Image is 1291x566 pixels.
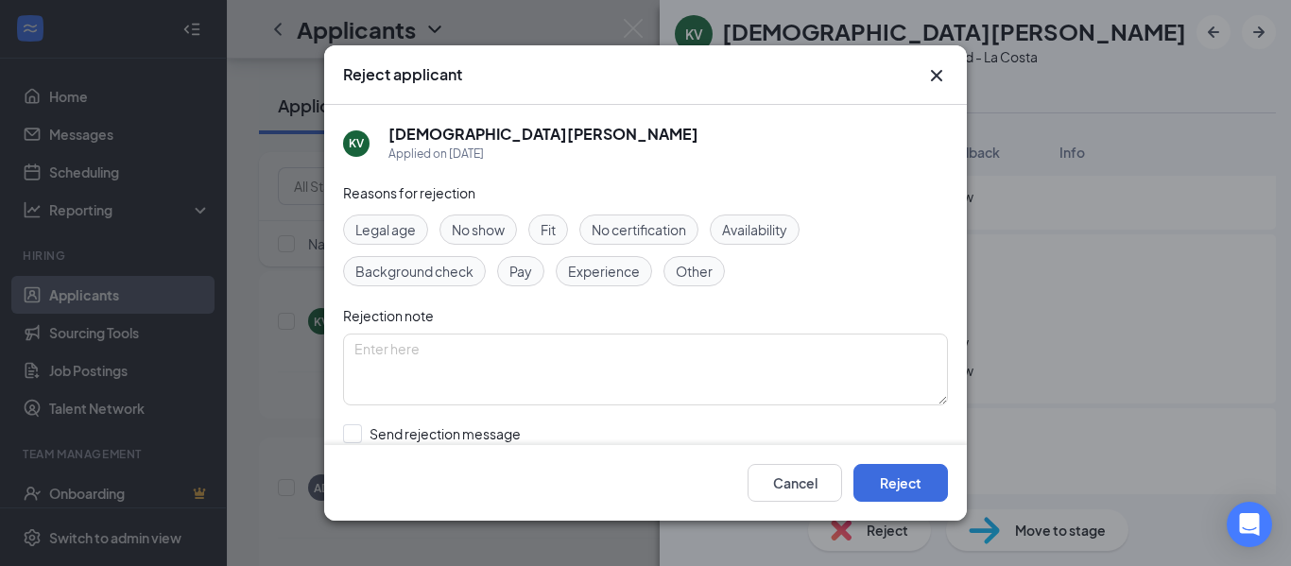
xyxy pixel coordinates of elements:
div: Open Intercom Messenger [1227,502,1272,547]
span: Fit [541,219,556,240]
span: No show [452,219,505,240]
span: Experience [568,261,640,282]
span: Reasons for rejection [343,184,475,201]
span: Background check [355,261,473,282]
span: Pay [509,261,532,282]
span: Other [676,261,713,282]
svg: Cross [925,64,948,87]
span: Legal age [355,219,416,240]
div: Applied on [DATE] [388,145,698,163]
button: Reject [853,464,948,502]
button: Close [925,64,948,87]
span: No certification [592,219,686,240]
span: Availability [722,219,787,240]
div: KV [349,135,364,151]
button: Cancel [748,464,842,502]
h5: [DEMOGRAPHIC_DATA][PERSON_NAME] [388,124,698,145]
span: Rejection note [343,307,434,324]
h3: Reject applicant [343,64,462,85]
